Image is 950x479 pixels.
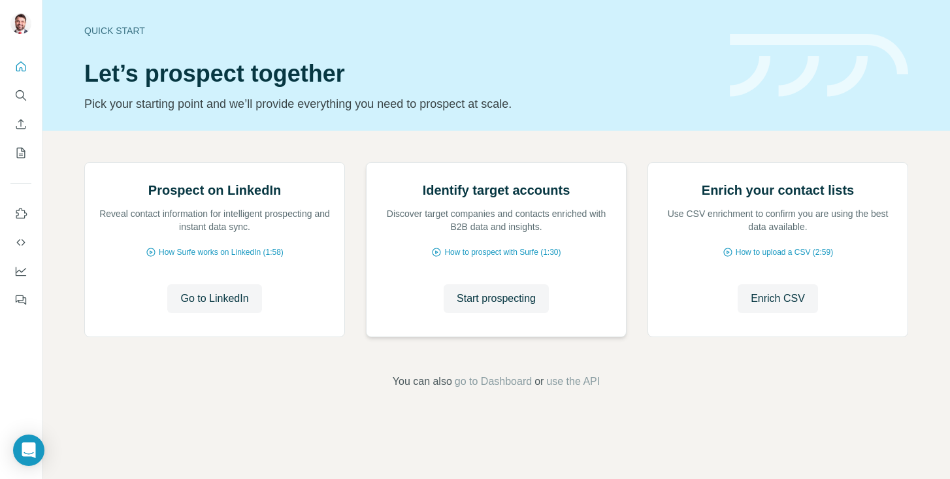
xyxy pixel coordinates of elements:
button: go to Dashboard [455,374,532,389]
h2: Enrich your contact lists [702,181,854,199]
span: How to upload a CSV (2:59) [736,246,833,258]
span: How Surfe works on LinkedIn (1:58) [159,246,284,258]
span: or [534,374,544,389]
h2: Identify target accounts [423,181,570,199]
button: use the API [546,374,600,389]
p: Reveal contact information for intelligent prospecting and instant data sync. [98,207,331,233]
span: Go to LinkedIn [180,291,248,306]
p: Pick your starting point and we’ll provide everything you need to prospect at scale. [84,95,714,113]
button: Start prospecting [444,284,549,313]
img: banner [730,34,908,97]
div: Open Intercom Messenger [13,435,44,466]
div: Quick start [84,24,714,37]
button: Dashboard [10,259,31,283]
img: Avatar [10,13,31,34]
span: You can also [393,374,452,389]
button: My lists [10,141,31,165]
span: Enrich CSV [751,291,805,306]
h1: Let’s prospect together [84,61,714,87]
button: Use Surfe on LinkedIn [10,202,31,225]
span: How to prospect with Surfe (1:30) [444,246,561,258]
h2: Prospect on LinkedIn [148,181,281,199]
button: Feedback [10,288,31,312]
button: Quick start [10,55,31,78]
button: Enrich CSV [10,112,31,136]
p: Discover target companies and contacts enriched with B2B data and insights. [380,207,613,233]
button: Search [10,84,31,107]
button: Use Surfe API [10,231,31,254]
p: Use CSV enrichment to confirm you are using the best data available. [661,207,894,233]
button: Enrich CSV [738,284,818,313]
button: Go to LinkedIn [167,284,261,313]
span: Start prospecting [457,291,536,306]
